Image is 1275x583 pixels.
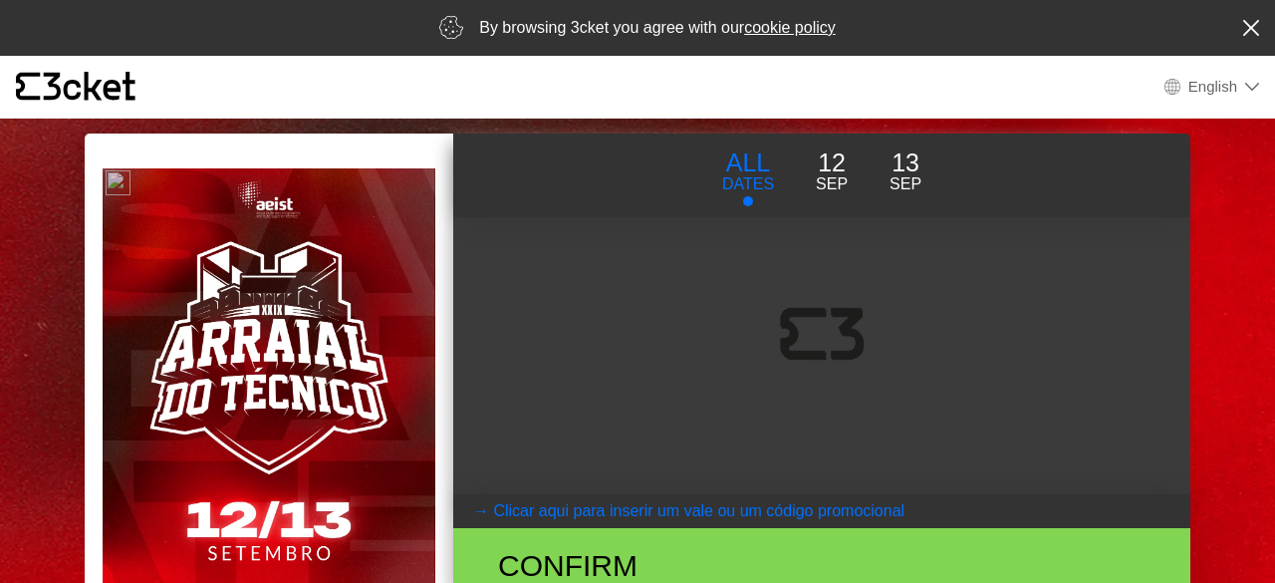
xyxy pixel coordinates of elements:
p: 12 [816,145,848,182]
p: Sep [890,172,921,196]
a: cookie policy [744,19,836,36]
p: DATES [722,172,774,196]
p: Sep [816,172,848,196]
g: {' '} [16,73,40,101]
p: ALL [722,145,774,182]
img: 128px.png [106,170,130,195]
coupontext: Clicar aqui para inserir um vale ou um código promocional [493,502,904,519]
button: 13 Sep [869,144,942,197]
arrow: → [473,499,489,523]
p: 13 [890,145,921,182]
button: 12 Sep [795,144,869,197]
button: → Clicar aqui para inserir um vale ou um código promocional [453,494,1190,528]
button: ALL DATES [701,144,795,207]
p: By browsing 3cket you agree with our [479,16,836,40]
